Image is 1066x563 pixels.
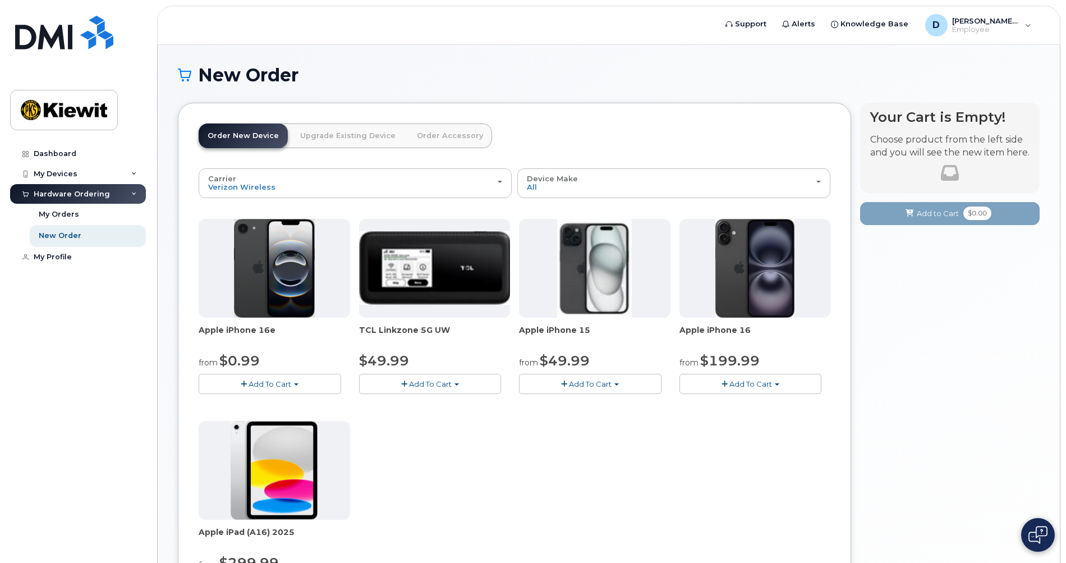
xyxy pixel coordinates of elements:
[519,324,670,347] div: Apple iPhone 15
[527,174,578,183] span: Device Make
[199,168,512,198] button: Carrier Verizon Wireless
[870,134,1030,159] p: Choose product from the left side and you will see the new item here.
[291,123,405,148] a: Upgrade Existing Device
[679,358,699,368] small: from
[359,231,511,305] img: linkzone5g.png
[557,219,632,318] img: iphone15.jpg
[527,182,537,191] span: All
[408,123,492,148] a: Order Accessory
[409,379,452,388] span: Add To Cart
[729,379,772,388] span: Add To Cart
[199,527,350,549] div: Apple iPad (A16) 2025
[249,379,291,388] span: Add To Cart
[231,421,318,520] img: ipad_11.png
[178,65,1040,85] h1: New Order
[219,353,260,369] span: $0.99
[234,219,315,318] img: iphone16e.png
[569,379,612,388] span: Add To Cart
[700,353,760,369] span: $199.99
[540,353,590,369] span: $49.99
[359,324,511,347] div: TCL Linkzone 5G UW
[870,109,1030,125] h4: Your Cart is Empty!
[517,168,830,198] button: Device Make All
[519,358,538,368] small: from
[199,374,341,393] button: Add To Cart
[860,202,1040,225] button: Add to Cart $0.00
[1028,526,1047,544] img: Open chat
[715,219,794,318] img: iphone_16_plus.png
[359,353,409,369] span: $49.99
[199,123,288,148] a: Order New Device
[679,374,822,393] button: Add To Cart
[519,374,661,393] button: Add To Cart
[917,208,959,219] span: Add to Cart
[679,324,831,347] div: Apple iPhone 16
[359,374,502,393] button: Add To Cart
[208,174,236,183] span: Carrier
[199,358,218,368] small: from
[208,182,275,191] span: Verizon Wireless
[199,324,350,347] div: Apple iPhone 16e
[963,207,991,220] span: $0.00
